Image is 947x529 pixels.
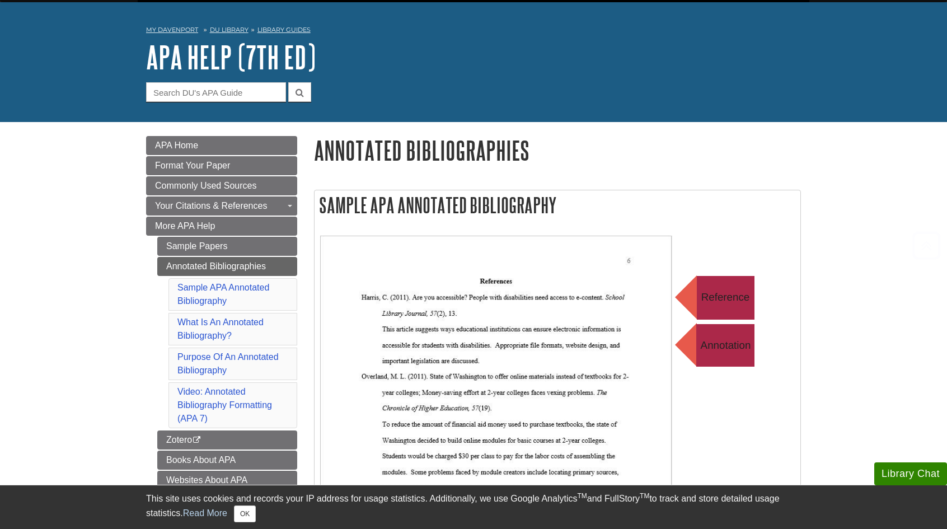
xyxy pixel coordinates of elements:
a: What Is An Annotated Bibliography? [177,317,264,340]
span: More APA Help [155,221,215,231]
a: Back to Top [908,238,944,253]
a: Library Guides [257,26,311,34]
a: Sample APA Annotated Bibliography [177,283,269,306]
a: Format Your Paper [146,156,297,175]
span: Format Your Paper [155,161,230,170]
a: APA Home [146,136,297,155]
div: This site uses cookies and records your IP address for usage statistics. Additionally, we use Goo... [146,492,801,522]
span: Your Citations & References [155,201,267,210]
a: My Davenport [146,25,198,35]
a: DU Library [210,26,249,34]
h1: Annotated Bibliographies [314,136,801,165]
a: Purpose Of An Annotated Bibliography [177,352,279,375]
button: Close [234,505,256,522]
a: APA Help (7th Ed) [146,40,316,74]
span: APA Home [155,141,198,150]
a: Books About APA [157,451,297,470]
a: Annotated Bibliographies [157,257,297,276]
sup: TM [577,492,587,500]
a: More APA Help [146,217,297,236]
i: This link opens in a new window [192,437,201,444]
sup: TM [640,492,649,500]
a: Read More [183,508,227,518]
a: Websites About APA [157,471,297,490]
h2: Sample APA Annotated Bibliography [315,190,800,220]
span: Commonly Used Sources [155,181,256,190]
nav: breadcrumb [146,22,801,40]
a: Sample Papers [157,237,297,256]
a: Zotero [157,430,297,450]
a: Your Citations & References [146,196,297,216]
button: Library Chat [874,462,947,485]
input: Search DU's APA Guide [146,82,286,102]
a: Commonly Used Sources [146,176,297,195]
a: Video: Annotated Bibliography Formatting (APA 7) [177,387,272,423]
